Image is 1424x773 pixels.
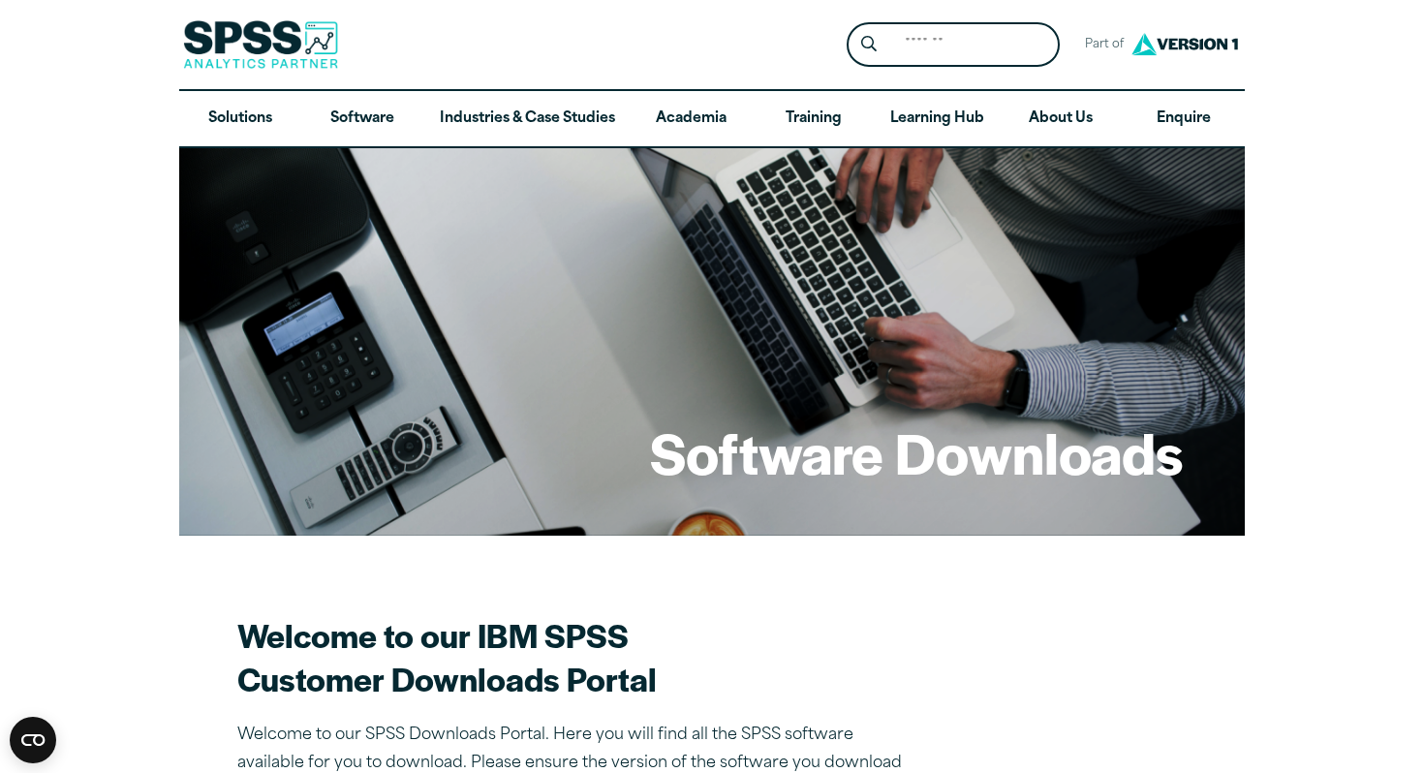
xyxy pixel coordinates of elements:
h2: Welcome to our IBM SPSS Customer Downloads Portal [237,613,915,700]
span: Part of [1075,31,1127,59]
a: Enquire [1123,91,1245,147]
button: Open CMP widget [10,717,56,763]
img: Version1 Logo [1127,26,1243,62]
img: SPSS Analytics Partner [183,20,338,69]
a: Academia [631,91,753,147]
a: Solutions [179,91,301,147]
a: Learning Hub [875,91,1000,147]
button: Search magnifying glass icon [851,27,887,63]
a: Training [753,91,875,147]
form: Site Header Search Form [847,22,1060,68]
h1: Software Downloads [650,415,1183,490]
nav: Desktop version of site main menu [179,91,1245,147]
a: Software [301,91,423,147]
a: About Us [1000,91,1122,147]
a: Industries & Case Studies [424,91,631,147]
svg: Search magnifying glass icon [861,36,877,52]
